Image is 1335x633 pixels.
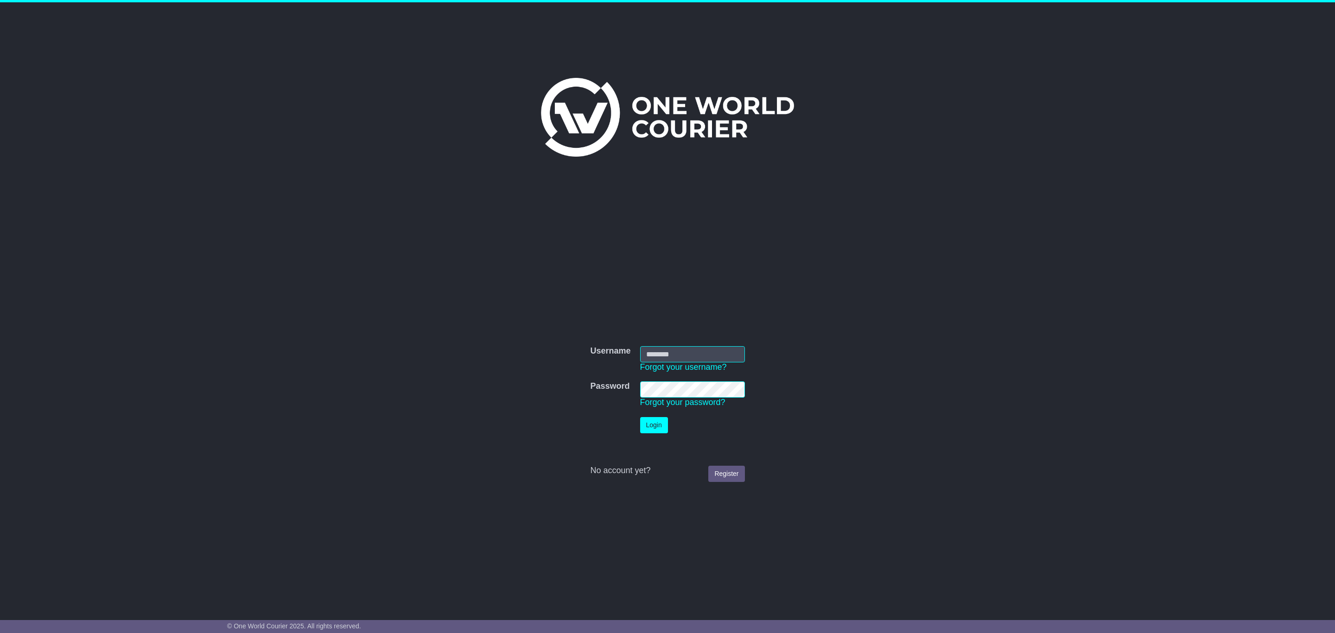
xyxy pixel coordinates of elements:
a: Forgot your password? [640,398,725,407]
span: © One World Courier 2025. All rights reserved. [227,622,361,630]
a: Register [708,466,744,482]
div: No account yet? [590,466,744,476]
a: Forgot your username? [640,362,727,372]
img: One World [541,78,794,157]
label: Username [590,346,630,356]
label: Password [590,381,629,392]
button: Login [640,417,668,433]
